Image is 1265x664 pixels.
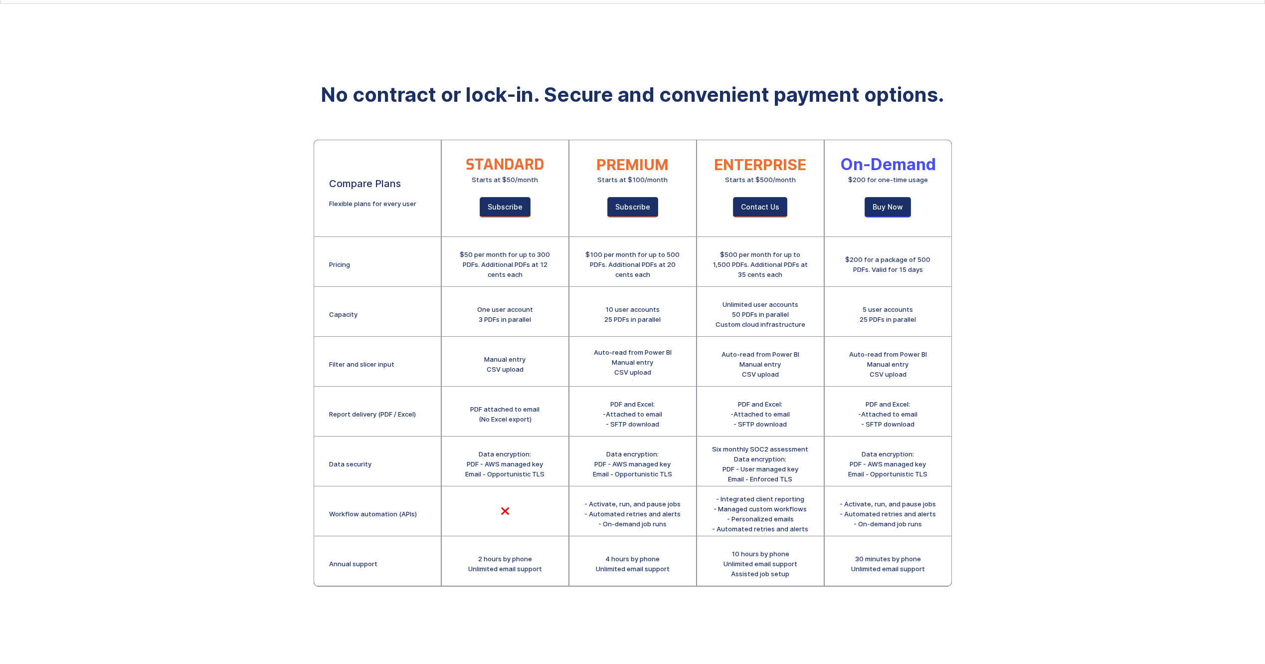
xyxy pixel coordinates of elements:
[329,509,417,519] div: Workflow automation (APIs)
[865,197,911,218] a: Buy Now
[840,499,936,529] div: - Activate, run, and pause jobs - Automated retries and alerts - On-demand job runs
[604,304,661,324] div: 10 user accounts 25 PDFs in parallel
[722,349,799,379] div: Auto-read from Power BI Manual entry CSV upload
[470,404,540,424] div: PDF attached to email (No Excel export)
[723,549,797,579] div: 10 hours by phone Unlimited email support Assisted job setup
[712,249,809,279] div: $500 per month for up to 1,500 PDFs. Additional PDFs at 35 cents each
[593,449,672,479] div: Data encryption: PDF - AWS managed key Email - Opportunistic TLS
[858,399,917,429] div: PDF and Excel: -Attached to email - SFTP download
[500,506,510,516] div: 
[584,499,681,529] div: - Activate, run, and pause jobs - Automated retries and alerts - On-demand job runs
[329,359,394,369] div: Filter and slicer input
[594,347,672,377] div: Auto-read from Power BI Manual entry CSV upload
[329,199,416,209] div: Flexible plans for every user
[597,175,668,185] div: Starts at $100/month
[848,175,928,185] div: $200 for one-time usage
[329,559,377,569] div: Annual support
[733,197,787,218] a: Contact Us
[484,354,526,374] div: Manual entry CSV upload
[329,179,401,189] div: Compare Plans
[714,160,806,170] div: ENTERPRISE
[465,449,544,479] div: Data encryption: PDF - AWS managed key Email - Opportunistic TLS
[329,259,350,269] div: Pricing
[477,304,533,324] div: One user account 3 PDFs in parallel
[851,554,925,574] div: 30 minutes by phone Unlimited email support
[730,399,790,429] div: PDF and Excel: -Attached to email - SFTP download
[596,160,669,170] div: PREMIUM
[329,409,416,419] div: Report delivery (PDF / Excel)
[712,494,808,534] div: - Integrated client reporting - Managed custom workflows - Personalized emails - Automated retrie...
[329,309,358,319] div: Capacity
[457,249,553,279] div: $50 per month for up to 300 PDFs. Additional PDFs at 12 cents each
[725,175,796,185] div: Starts at $500/month
[466,160,544,170] div: STANDARD
[596,554,670,574] div: 4 hours by phone Unlimited email support
[860,304,916,324] div: 5 user accounts 25 PDFs in parallel
[603,399,662,429] div: PDF and Excel: -Attached to email - SFTP download
[840,160,936,170] div: On-Demand
[329,459,371,469] div: Data security
[607,197,658,218] a: Subscribe
[480,197,531,218] a: Subscribe
[840,254,936,274] div: $200 for a package of 500 PDFs. Valid for 15 days
[584,249,681,279] div: $100 per month for up to 500 PDFs. Additional PDFs at 20 cents each
[468,554,542,574] div: 2 hours by phone Unlimited email support
[848,449,927,479] div: Data encryption: PDF - AWS managed key Email - Opportunistic TLS
[472,175,538,185] div: Starts at $50/month
[712,444,808,484] div: Six monthly SOC2 assessment Data encryption: PDF - User managed key Email - Enforced TLS
[849,349,927,379] div: Auto-read from Power BI Manual entry CSV upload
[321,82,944,107] strong: No contract or lock-in. Secure and convenient payment options.
[716,299,805,329] div: Unlimited user accounts 50 PDFs in parallel Custom cloud infrastructure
